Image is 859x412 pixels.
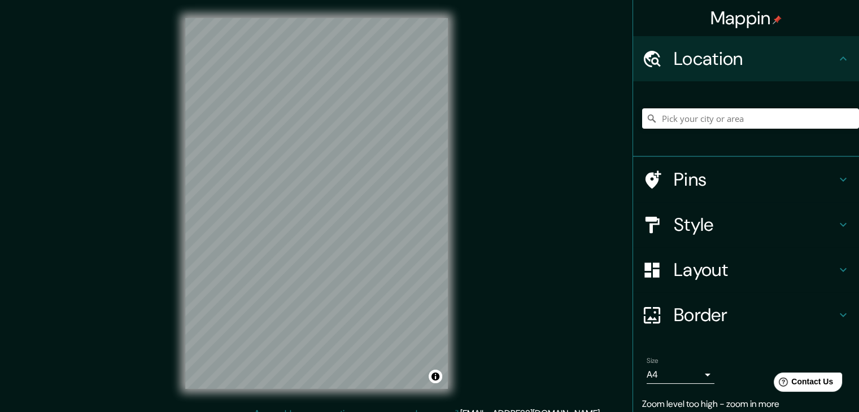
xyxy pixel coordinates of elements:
h4: Layout [674,258,836,281]
h4: Location [674,47,836,70]
button: Toggle attribution [429,370,442,383]
div: A4 [647,366,714,384]
canvas: Map [185,18,448,389]
div: Border [633,292,859,338]
img: pin-icon.png [773,15,782,24]
div: Location [633,36,859,81]
h4: Mappin [710,7,782,29]
div: Layout [633,247,859,292]
label: Size [647,356,659,366]
p: Zoom level too high - zoom in more [642,397,850,411]
input: Pick your city or area [642,108,859,129]
div: Style [633,202,859,247]
div: Pins [633,157,859,202]
iframe: Help widget launcher [758,368,847,400]
h4: Style [674,213,836,236]
h4: Border [674,304,836,326]
h4: Pins [674,168,836,191]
